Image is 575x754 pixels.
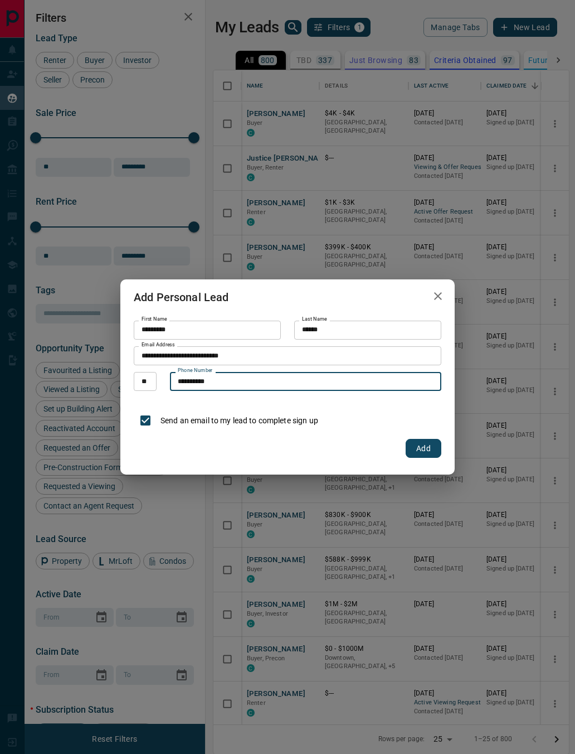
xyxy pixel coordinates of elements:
h2: Add Personal Lead [120,279,242,315]
label: Email Address [142,341,175,349]
button: Add [406,439,441,458]
p: Send an email to my lead to complete sign up [160,415,318,427]
label: First Name [142,316,167,323]
label: Phone Number [178,367,213,374]
label: Last Name [302,316,327,323]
